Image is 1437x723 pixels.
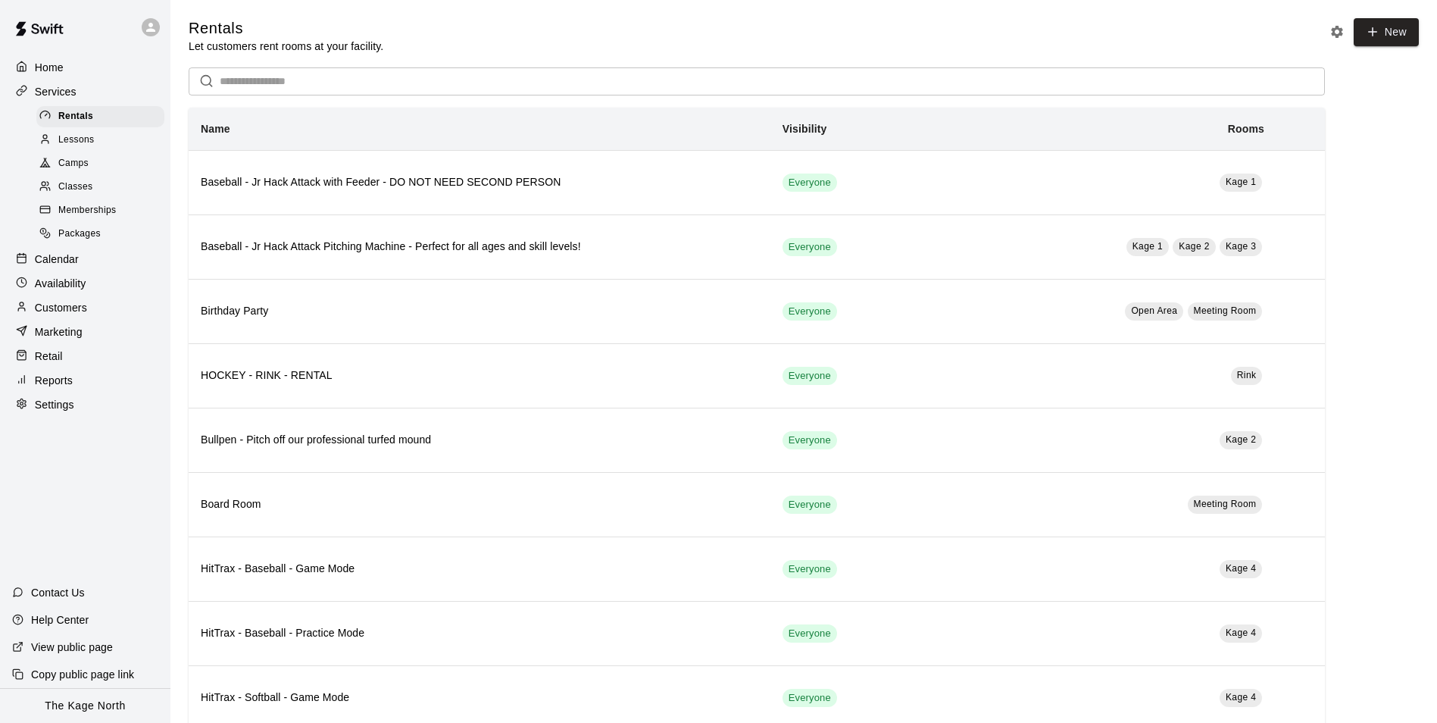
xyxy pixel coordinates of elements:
span: Everyone [783,691,837,706]
a: Reports [12,369,158,392]
span: Meeting Room [1194,499,1257,509]
div: This service is visible to all of your customers [783,689,837,707]
span: Classes [58,180,92,195]
a: Retail [12,345,158,368]
p: Contact Us [31,585,85,600]
div: This service is visible to all of your customers [783,367,837,385]
span: Rentals [58,109,93,124]
div: Memberships [36,200,164,221]
div: This service is visible to all of your customers [783,174,837,192]
p: Let customers rent rooms at your facility. [189,39,383,54]
span: Everyone [783,369,837,383]
h6: Baseball - Jr Hack Attack with Feeder - DO NOT NEED SECOND PERSON [201,174,758,191]
h5: Rentals [189,18,383,39]
span: Kage 4 [1226,563,1256,574]
p: Marketing [35,324,83,340]
div: Camps [36,153,164,174]
p: Customers [35,300,87,315]
span: Kage 1 [1132,241,1163,252]
a: Services [12,80,158,103]
a: New [1354,18,1419,46]
span: Kage 4 [1226,628,1256,638]
span: Everyone [783,176,837,190]
a: Home [12,56,158,79]
a: Calendar [12,248,158,271]
p: Calendar [35,252,79,267]
div: This service is visible to all of your customers [783,238,837,256]
p: Help Center [31,612,89,628]
p: Services [35,84,77,99]
p: Copy public page link [31,667,134,682]
a: Marketing [12,321,158,343]
span: Everyone [783,498,837,512]
span: Camps [58,156,89,171]
span: Rink [1237,370,1257,380]
h6: Birthday Party [201,303,758,320]
h6: HOCKEY - RINK - RENTAL [201,368,758,384]
div: This service is visible to all of your customers [783,496,837,514]
a: Customers [12,296,158,319]
p: Reports [35,373,73,388]
b: Name [201,123,230,135]
a: Classes [36,176,170,199]
span: Kage 2 [1226,434,1256,445]
b: Rooms [1228,123,1264,135]
p: Retail [35,349,63,364]
span: Kage 4 [1226,692,1256,703]
a: Rentals [36,105,170,128]
span: Everyone [783,240,837,255]
h6: Baseball - Jr Hack Attack Pitching Machine - Perfect for all ages and skill levels! [201,239,758,255]
a: Lessons [36,128,170,152]
span: Everyone [783,627,837,641]
div: Classes [36,177,164,198]
h6: HitTrax - Softball - Game Mode [201,690,758,706]
div: Packages [36,224,164,245]
div: Rentals [36,106,164,127]
span: Lessons [58,133,95,148]
div: This service is visible to all of your customers [783,560,837,578]
h6: HitTrax - Baseball - Game Mode [201,561,758,577]
span: Kage 1 [1226,177,1256,187]
h6: Bullpen - Pitch off our professional turfed mound [201,432,758,449]
b: Visibility [783,123,827,135]
span: Meeting Room [1194,305,1257,316]
div: Lessons [36,130,164,151]
div: This service is visible to all of your customers [783,431,837,449]
h6: HitTrax - Baseball - Practice Mode [201,625,758,642]
span: Kage 2 [1179,241,1209,252]
div: This service is visible to all of your customers [783,302,837,321]
p: Settings [35,397,74,412]
p: View public page [31,640,113,655]
a: Packages [36,223,170,246]
p: The Kage North [45,698,126,714]
p: Availability [35,276,86,291]
a: Availability [12,272,158,295]
span: Everyone [783,562,837,577]
span: Kage 3 [1226,241,1256,252]
div: This service is visible to all of your customers [783,624,837,643]
p: Home [35,60,64,75]
span: Packages [58,227,101,242]
span: Everyone [783,433,837,448]
h6: Board Room [201,496,758,513]
span: Memberships [58,203,116,218]
a: Camps [36,152,170,176]
a: Memberships [36,199,170,223]
button: Rental settings [1326,20,1348,43]
a: Settings [12,393,158,416]
span: Everyone [783,305,837,319]
span: Open Area [1131,305,1177,316]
